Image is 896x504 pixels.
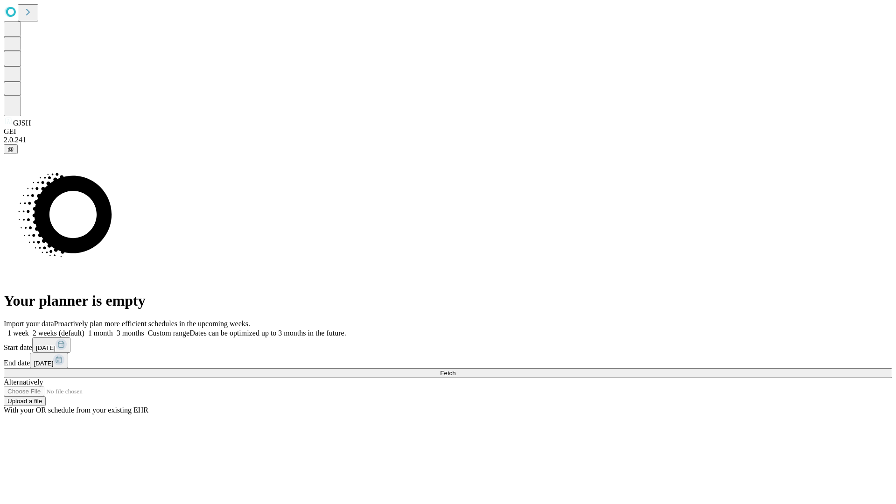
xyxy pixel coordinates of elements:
span: Alternatively [4,378,43,386]
h1: Your planner is empty [4,292,892,309]
span: 1 week [7,329,29,337]
button: @ [4,144,18,154]
span: 1 month [88,329,113,337]
button: Fetch [4,368,892,378]
span: GJSH [13,119,31,127]
div: GEI [4,127,892,136]
span: Dates can be optimized up to 3 months in the future. [189,329,346,337]
span: Import your data [4,320,54,328]
span: Custom range [148,329,189,337]
div: End date [4,353,892,368]
button: [DATE] [32,337,70,353]
div: Start date [4,337,892,353]
div: 2.0.241 [4,136,892,144]
span: With your OR schedule from your existing EHR [4,406,148,414]
button: [DATE] [30,353,68,368]
span: [DATE] [34,360,53,367]
button: Upload a file [4,396,46,406]
span: Proactively plan more efficient schedules in the upcoming weeks. [54,320,250,328]
span: @ [7,146,14,153]
span: 2 weeks (default) [33,329,84,337]
span: [DATE] [36,344,56,351]
span: Fetch [440,370,455,377]
span: 3 months [117,329,144,337]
